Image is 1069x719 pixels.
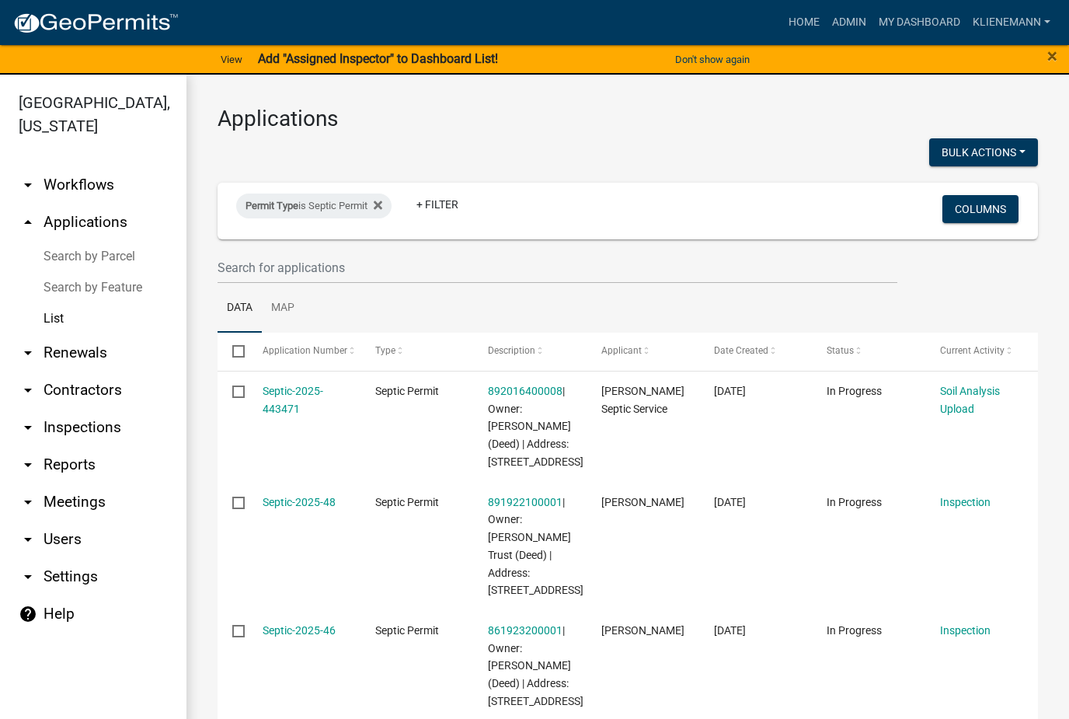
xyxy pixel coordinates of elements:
datatable-header-cell: Application Number [247,333,360,370]
div: is Septic Permit [236,194,392,218]
datatable-header-cell: Select [218,333,247,370]
i: arrow_drop_down [19,567,37,586]
a: My Dashboard [872,8,966,37]
a: Admin [826,8,872,37]
span: Septic Permit [375,496,439,508]
i: arrow_drop_down [19,344,37,362]
a: View [214,47,249,72]
span: 06/27/2025 [714,496,746,508]
a: Septic-2025-443471 [263,385,323,415]
datatable-header-cell: Current Activity [925,333,1038,370]
span: 06/23/2025 [714,624,746,637]
a: Soil Analysis Upload [940,385,1000,415]
span: × [1047,45,1057,67]
span: Septic Permit [375,385,439,397]
button: Close [1047,47,1057,65]
strong: Add "Assigned Inspector" to Dashboard List! [258,51,498,66]
span: In Progress [827,624,882,637]
span: Permit Type [245,200,298,211]
span: Current Activity [940,345,1005,356]
datatable-header-cell: Applicant [587,333,699,370]
input: Search for applications [218,252,897,284]
span: 861923200001 | Owner: Herschberger, Jonas (Deed) | Address: 31162 Y AVE [488,624,583,707]
i: arrow_drop_up [19,213,37,232]
span: Application Number [263,345,347,356]
span: 891922100001 | Owner: Judy K Murra Trust (Deed) | Address: 13124 U AVE [488,496,583,597]
span: Applicant [601,345,642,356]
span: 892016400008 | Owner: Houdeshell, David (Deed) | Address: 24575 130TH ST [488,385,583,468]
a: klienemann [966,8,1057,37]
span: In Progress [827,496,882,508]
span: Date Created [714,345,768,356]
a: Map [262,284,304,333]
datatable-header-cell: Date Created [699,333,812,370]
i: arrow_drop_down [19,493,37,511]
span: Winters Septic Service [601,385,684,415]
i: help [19,605,37,623]
i: arrow_drop_down [19,418,37,437]
a: + Filter [404,190,471,218]
a: Home [782,8,826,37]
i: arrow_drop_down [19,381,37,400]
a: Inspection [940,624,991,637]
a: Data [218,284,262,333]
span: Kendall Lienemann [601,624,684,637]
datatable-header-cell: Type [360,333,473,370]
h3: Applications [218,106,1038,132]
button: Bulk Actions [929,138,1038,166]
span: Septic Permit [375,624,439,637]
span: Description [488,345,535,356]
i: arrow_drop_down [19,530,37,549]
datatable-header-cell: Status [812,333,924,370]
span: Status [827,345,854,356]
span: Brandon Morton [601,496,684,508]
span: 06/30/2025 [714,385,746,397]
i: arrow_drop_down [19,176,37,194]
i: arrow_drop_down [19,455,37,474]
a: Septic-2025-48 [263,496,336,508]
span: In Progress [827,385,882,397]
button: Columns [942,195,1019,223]
a: 891922100001 [488,496,562,508]
a: Inspection [940,496,991,508]
a: 892016400008 [488,385,562,397]
a: Septic-2025-46 [263,624,336,637]
button: Don't show again [669,47,756,72]
datatable-header-cell: Description [473,333,586,370]
a: 861923200001 [488,624,562,637]
span: Type [375,345,395,356]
